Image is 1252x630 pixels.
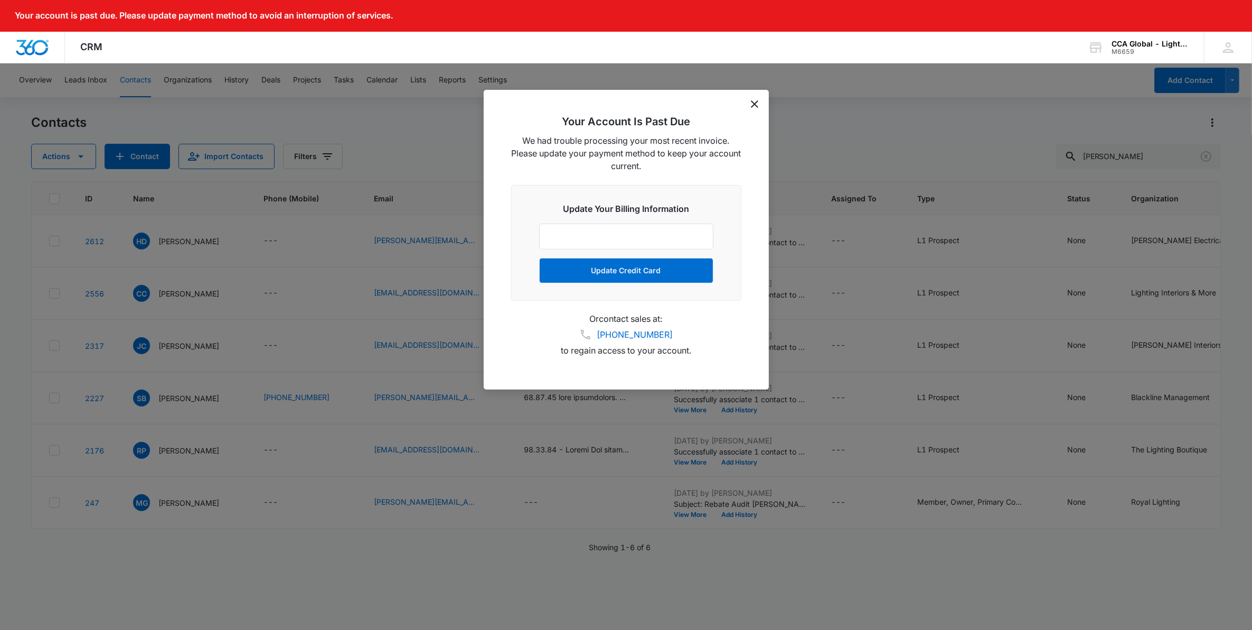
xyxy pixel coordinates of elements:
div: CRM [65,32,119,63]
h2: Your Account Is Past Due [511,115,741,128]
h3: Update Your Billing Information [539,202,713,215]
span: CRM [81,41,103,52]
button: Update Credit Card [539,258,713,283]
p: Or contact sales at: to regain access to your account. [511,313,741,356]
p: Your account is past due. Please update payment method to avoid an interruption of services. [15,11,393,21]
a: [PHONE_NUMBER] [597,328,673,341]
iframe: Secure card payment input frame [550,232,702,241]
p: We had trouble processing your most recent invoice. Please update your payment method to keep you... [511,134,741,172]
button: dismiss this dialog [751,100,758,108]
div: account name [1112,40,1189,48]
div: account id [1112,48,1189,55]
